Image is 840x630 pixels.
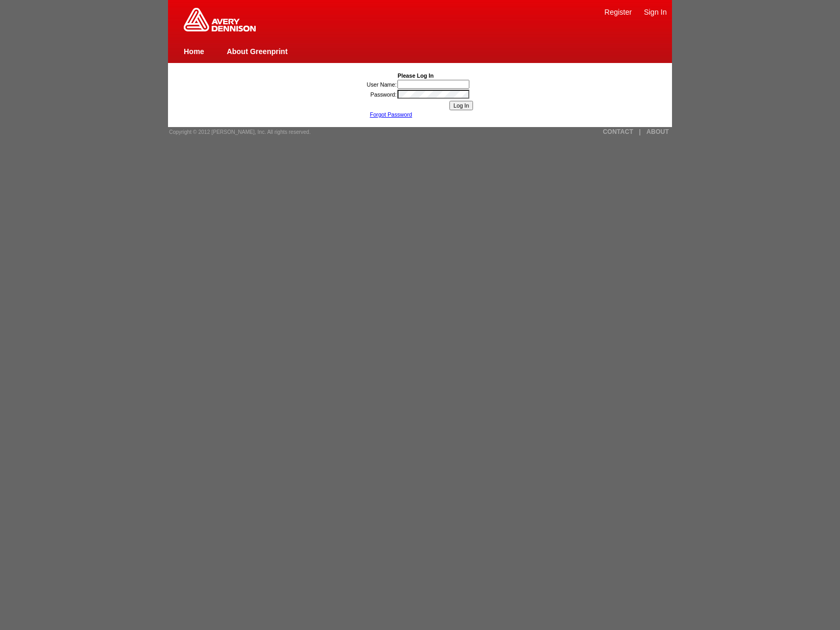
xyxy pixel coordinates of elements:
a: | [639,128,640,135]
a: ABOUT [646,128,669,135]
a: CONTACT [603,128,633,135]
label: Password: [371,91,397,98]
input: Log In [449,101,474,110]
a: Home [184,47,204,56]
a: Greenprint [184,26,256,33]
span: Copyright © 2012 [PERSON_NAME], Inc. All rights reserved. [169,129,311,135]
label: User Name: [367,81,397,88]
b: Please Log In [397,72,434,79]
img: Home [184,8,256,31]
a: About Greenprint [227,47,288,56]
a: Sign In [644,8,667,16]
a: Register [604,8,632,16]
a: Forgot Password [370,111,412,118]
